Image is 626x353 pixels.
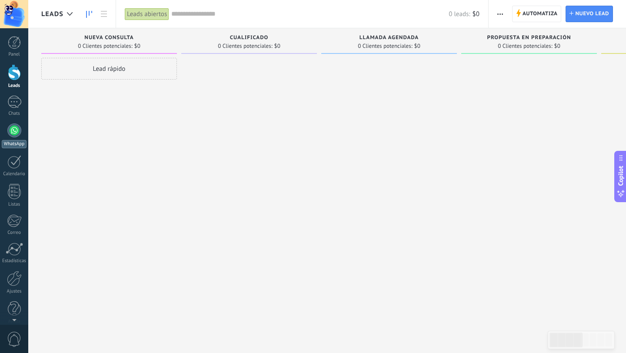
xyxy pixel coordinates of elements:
div: Estadísticas [2,258,27,264]
div: Llamada agendada [326,35,453,42]
div: Panel [2,52,27,57]
span: Cualificado [230,35,269,41]
div: Leads abiertos [125,8,169,20]
a: Lista [97,6,111,23]
div: Lead rápido [41,58,177,80]
a: Leads [82,6,97,23]
span: $0 [274,43,280,49]
span: $0 [554,43,560,49]
div: Chats [2,111,27,117]
span: Propuesta en preparación [487,35,571,41]
div: Ajustes [2,289,27,294]
span: 0 Clientes potenciales: [358,43,412,49]
span: 0 Clientes potenciales: [78,43,132,49]
div: Leads [2,83,27,89]
span: 0 Clientes potenciales: [218,43,272,49]
span: 0 leads: [449,10,470,18]
div: Calendario [2,171,27,177]
span: Nuevo lead [575,6,609,22]
button: Más [494,6,506,22]
div: Listas [2,202,27,207]
a: Automatiza [512,6,562,22]
span: Automatiza [523,6,558,22]
span: $0 [414,43,420,49]
span: 0 Clientes potenciales: [498,43,552,49]
span: Nueva consulta [84,35,133,41]
a: Nuevo lead [566,6,613,22]
div: Cualificado [186,35,313,42]
span: Leads [41,10,63,18]
span: Llamada agendada [360,35,419,41]
span: $0 [134,43,140,49]
span: $0 [473,10,479,18]
span: Copilot [616,166,625,186]
div: Nueva consulta [46,35,173,42]
div: WhatsApp [2,140,27,148]
div: Correo [2,230,27,236]
div: Propuesta en preparación [466,35,593,42]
